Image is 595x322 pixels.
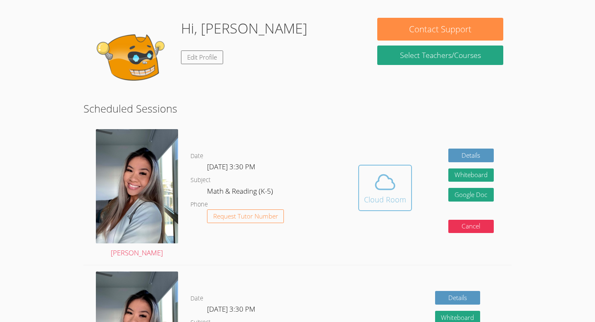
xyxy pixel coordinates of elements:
span: [DATE] 3:30 PM [207,304,255,314]
dt: Phone [190,199,208,210]
dt: Date [190,293,203,304]
button: Cloud Room [358,165,412,211]
a: [PERSON_NAME] [96,129,178,259]
button: Whiteboard [448,168,494,182]
dd: Math & Reading (K-5) [207,185,275,199]
a: Details [448,149,494,162]
div: Cloud Room [364,194,406,205]
a: Google Doc [448,188,494,202]
img: avatar.png [96,129,178,243]
span: Request Tutor Number [213,213,278,219]
button: Contact Support [377,18,503,41]
span: [DATE] 3:30 PM [207,162,255,171]
a: Select Teachers/Courses [377,46,503,65]
dt: Subject [190,175,211,185]
a: Edit Profile [181,50,223,64]
h2: Scheduled Sessions [83,101,512,116]
dt: Date [190,151,203,161]
h1: Hi, [PERSON_NAME] [181,18,307,39]
button: Request Tutor Number [207,209,284,223]
button: Cancel [448,220,494,233]
img: default.png [92,18,174,101]
a: Details [435,291,481,305]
